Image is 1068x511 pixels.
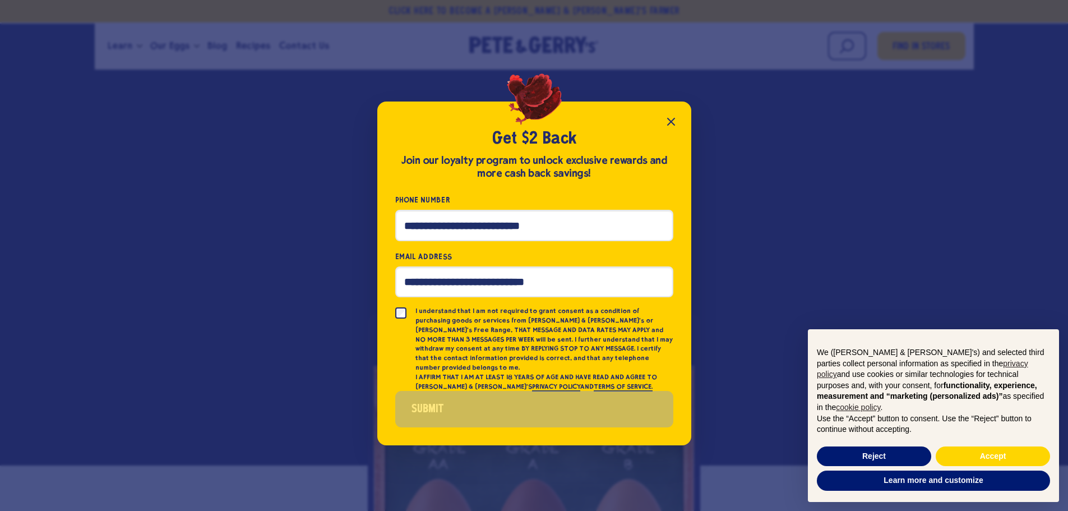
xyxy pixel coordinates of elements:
a: TERMS OF SERVICE. [594,383,653,392]
div: Notice [799,320,1068,511]
div: Join our loyalty program to unlock exclusive rewards and more cash back savings! [395,154,673,180]
h2: Get $2 Back [395,128,673,150]
label: Email Address [395,250,673,263]
p: I understand that I am not required to grant consent as a condition of purchasing goods or servic... [415,306,673,372]
p: We ([PERSON_NAME] & [PERSON_NAME]'s) and selected third parties collect personal information as s... [817,347,1050,413]
a: cookie policy [836,403,880,412]
button: Accept [936,446,1050,467]
label: Phone Number [395,194,673,206]
button: Close popup [660,111,682,133]
input: I understand that I am not required to grant consent as a condition of purchasing goods or servic... [395,307,406,319]
button: Submit [395,391,673,427]
p: Use the “Accept” button to consent. Use the “Reject” button to continue without accepting. [817,413,1050,435]
a: PRIVACY POLICY [532,383,580,392]
button: Reject [817,446,931,467]
button: Learn more and customize [817,471,1050,491]
p: I AFFIRM THAT I AM AT LEAST 18 YEARS OF AGE AND HAVE READ AND AGREE TO [PERSON_NAME] & [PERSON_NA... [415,372,673,392]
